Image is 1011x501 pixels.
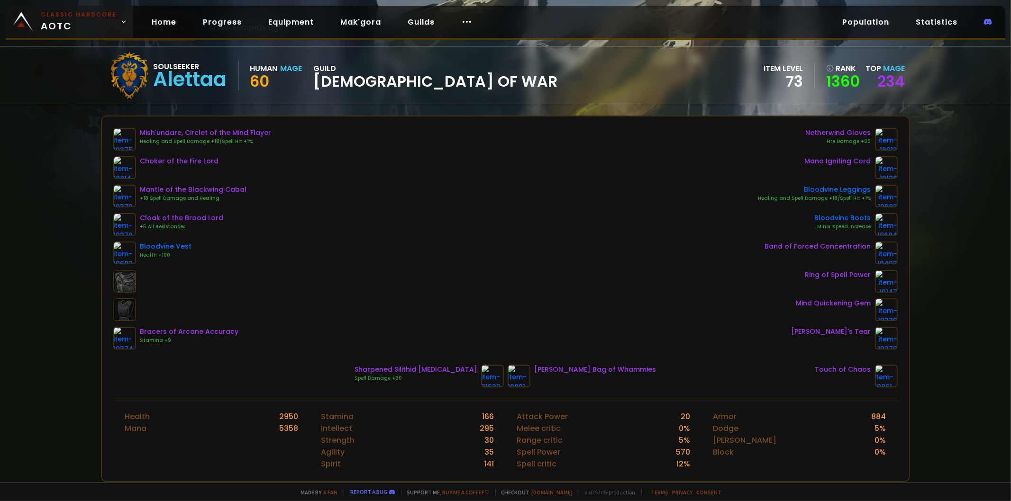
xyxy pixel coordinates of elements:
[534,365,656,375] div: [PERSON_NAME] Bag of Whammies
[765,242,871,251] div: Band of Forced Concentration
[681,411,690,422] div: 20
[279,422,298,434] div: 5358
[113,327,136,349] img: item-19374
[400,12,442,32] a: Guilds
[495,489,573,496] span: Checkout
[140,213,223,223] div: Cloak of the Brood Lord
[313,74,557,89] span: [DEMOGRAPHIC_DATA] of War
[805,270,871,280] div: Ring of Spell Power
[875,327,898,349] img: item-19379
[517,411,568,422] div: Attack Power
[866,63,905,74] div: Top
[508,365,530,387] img: item-19891
[805,156,871,166] div: Mana Igniting Cord
[140,138,271,145] div: Healing and Spell Damage +18/Spell Hit +1%
[484,434,494,446] div: 30
[140,128,271,138] div: Mish'undare, Circlet of the Mind Flayer
[875,185,898,207] img: item-19683
[333,12,389,32] a: Mak'gora
[6,6,133,38] a: Classic HardcoreAOTC
[796,298,871,308] div: Mind Quickening Gem
[113,128,136,151] img: item-19375
[764,63,803,74] div: item level
[261,12,321,32] a: Equipment
[651,489,669,496] a: Terms
[579,489,636,496] span: v. d752d5 - production
[113,242,136,264] img: item-19682
[517,434,563,446] div: Range critic
[908,12,965,32] a: Statistics
[113,213,136,236] img: item-19378
[401,489,490,496] span: Support me,
[872,411,886,422] div: 884
[827,63,860,74] div: rank
[140,327,238,337] div: Bracers of Arcane Accuracy
[875,434,886,446] div: 0 %
[140,242,191,251] div: Bloodvine Vest
[41,10,117,19] small: Classic Hardcore
[815,365,871,375] div: Touch of Chaos
[279,411,298,422] div: 2950
[324,489,338,496] a: a fan
[321,434,355,446] div: Strength
[875,128,898,151] img: item-16913
[883,63,905,74] span: Mage
[480,422,494,434] div: 295
[517,446,560,458] div: Spell Power
[676,458,690,470] div: 12 %
[140,156,219,166] div: Choker of the Fire Lord
[280,63,302,74] div: Mage
[713,422,738,434] div: Dodge
[250,71,269,92] span: 60
[295,489,338,496] span: Made by
[764,74,803,89] div: 73
[140,337,238,344] div: Stamina +9
[351,488,388,495] a: Report a bug
[827,74,860,89] a: 1360
[481,365,504,387] img: item-21622
[697,489,722,496] a: Consent
[792,327,871,337] div: [PERSON_NAME]'s Tear
[758,195,871,202] div: Healing and Spell Damage +18/Spell Hit +1%
[875,365,898,387] img: item-19861
[313,63,557,89] div: guild
[250,63,277,74] div: Human
[815,213,871,223] div: Bloodvine Boots
[875,156,898,179] img: item-19136
[676,446,690,458] div: 570
[195,12,249,32] a: Progress
[443,489,490,496] a: Buy me a coffee
[713,434,776,446] div: [PERSON_NAME]
[140,195,246,202] div: +18 Spell Damage and Healing
[875,270,898,293] img: item-19147
[321,411,354,422] div: Stamina
[815,223,871,231] div: Minor Speed Increase
[517,422,561,434] div: Melee critic
[875,298,898,321] img: item-19339
[321,422,352,434] div: Intellect
[484,446,494,458] div: 35
[679,422,690,434] div: 0 %
[482,411,494,422] div: 166
[321,446,345,458] div: Agility
[355,375,477,382] div: Spell Damage +30
[679,434,690,446] div: 5 %
[125,411,150,422] div: Health
[41,10,117,33] span: AOTC
[321,458,341,470] div: Spirit
[532,489,573,496] a: [DOMAIN_NAME]
[140,251,191,259] div: Health +100
[713,446,734,458] div: Block
[835,12,897,32] a: Population
[875,242,898,264] img: item-19403
[153,61,227,72] div: Soulseeker
[806,138,871,145] div: Fire Damage +20
[140,185,246,195] div: Mantle of the Blackwing Cabal
[144,12,184,32] a: Home
[517,458,556,470] div: Spell critic
[758,185,871,195] div: Bloodvine Leggings
[484,458,494,470] div: 141
[875,422,886,434] div: 5 %
[713,411,737,422] div: Armor
[875,213,898,236] img: item-19684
